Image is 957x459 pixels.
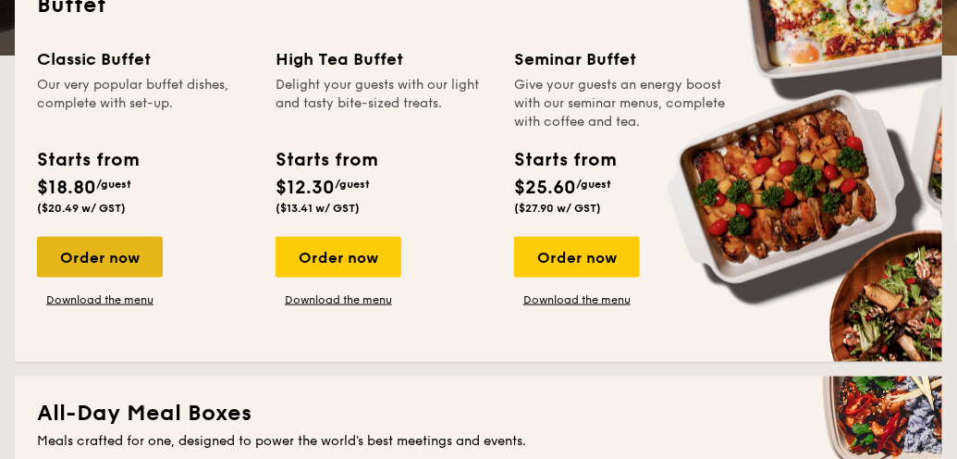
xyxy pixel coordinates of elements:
span: ($13.41 w/ GST) [276,202,360,215]
h2: All-Day Meal Boxes [37,399,920,428]
div: Starts from [276,146,376,174]
div: Starts from [514,146,615,174]
div: Classic Buffet [37,46,253,72]
div: Order now [514,237,640,278]
div: Order now [37,237,163,278]
div: Seminar Buffet [514,46,730,72]
div: Give your guests an energy boost with our seminar menus, complete with coffee and tea. [514,76,730,131]
span: $25.60 [514,177,576,199]
div: Starts from [37,146,138,174]
div: Order now [276,237,401,278]
span: $12.30 [276,177,335,199]
span: ($27.90 w/ GST) [514,202,601,215]
a: Download the menu [276,292,401,307]
a: Download the menu [37,292,163,307]
span: /guest [96,178,131,191]
div: Delight your guests with our light and tasty bite-sized treats. [276,76,492,131]
div: Our very popular buffet dishes, complete with set-up. [37,76,253,131]
a: Download the menu [514,292,640,307]
div: High Tea Buffet [276,46,492,72]
span: $18.80 [37,177,96,199]
span: /guest [335,178,370,191]
span: /guest [576,178,611,191]
span: ($20.49 w/ GST) [37,202,126,215]
div: Meals crafted for one, designed to power the world's best meetings and events. [37,432,920,451]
